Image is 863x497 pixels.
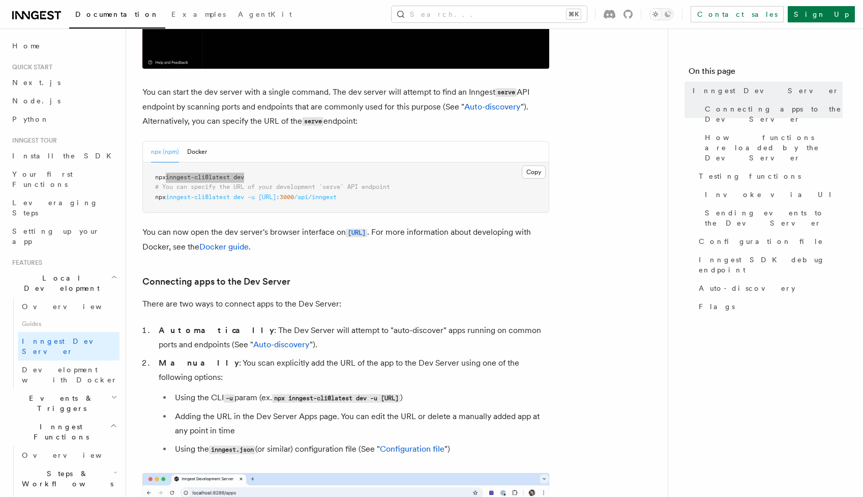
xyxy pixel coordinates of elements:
[8,259,42,267] span: Features
[8,92,120,110] a: Node.js
[294,194,337,201] span: /api/inngest
[155,183,390,190] span: # You can specify the URL of your development `serve` API endpoint
[346,227,367,237] a: [URL]
[701,204,843,232] a: Sending events to the Dev Server
[165,3,232,27] a: Examples
[8,422,110,442] span: Inngest Functions
[705,132,843,163] span: How functions are loaded by the Dev Server
[166,174,230,181] span: inngest-cli@latest
[689,81,843,100] a: Inngest Dev Server
[224,394,234,403] code: -u
[159,358,239,368] strong: Manually
[209,446,255,454] code: inngest.json
[18,297,120,316] a: Overview
[12,115,49,123] span: Python
[18,468,113,489] span: Steps & Workflows
[22,451,127,459] span: Overview
[522,165,546,179] button: Copy
[380,444,444,454] a: Configuration file
[142,225,549,254] p: You can now open the dev server's browser interface on . For more information about developing wi...
[22,337,109,355] span: Inngest Dev Server
[12,227,100,245] span: Setting up your app
[701,100,843,128] a: Connecting apps to the Dev Server
[155,194,166,201] span: npx
[172,391,549,405] li: Using the CLI param (ex. )
[8,194,120,222] a: Leveraging Steps
[567,9,581,19] kbd: ⌘K
[8,389,120,418] button: Events & Triggers
[18,316,120,332] span: Guides
[233,174,244,181] span: dev
[392,6,587,22] button: Search...⌘K
[8,147,120,165] a: Install the SDK
[695,232,843,251] a: Configuration file
[172,442,549,457] li: Using the (or similar) configuration file (See " ")
[18,446,120,464] a: Overview
[233,194,244,201] span: dev
[12,97,61,105] span: Node.js
[788,6,855,22] a: Sign Up
[187,142,207,162] button: Docker
[695,297,843,316] a: Flags
[705,104,843,124] span: Connecting apps to the Dev Server
[693,86,839,96] span: Inngest Dev Server
[75,10,159,18] span: Documentation
[12,152,117,160] span: Install the SDK
[22,302,127,311] span: Overview
[8,110,120,128] a: Python
[155,174,166,181] span: npx
[8,165,120,194] a: Your first Functions
[156,323,549,352] li: : The Dev Server will attempt to "auto-discover" apps running on common ports and endpoints (See ...
[18,464,120,493] button: Steps & Workflows
[695,251,843,279] a: Inngest SDK debug endpoint
[699,301,735,312] span: Flags
[699,171,801,181] span: Testing functions
[8,63,52,71] span: Quick start
[8,273,111,293] span: Local Development
[8,418,120,446] button: Inngest Functions
[166,194,230,201] span: inngest-cli@latest
[649,8,674,20] button: Toggle dark mode
[8,297,120,389] div: Local Development
[8,222,120,251] a: Setting up your app
[302,117,323,126] code: serve
[8,136,57,145] span: Inngest tour
[258,194,280,201] span: [URL]:
[159,325,274,335] strong: Automatically
[464,102,521,112] a: Auto-discovery
[142,297,549,311] p: There are two ways to connect apps to the Dev Server:
[691,6,784,22] a: Contact sales
[8,393,111,413] span: Events & Triggers
[18,361,120,389] a: Development with Docker
[701,185,843,204] a: Invoke via UI
[272,394,400,403] code: npx inngest-cli@latest dev -u [URL]
[238,10,292,18] span: AgentKit
[12,170,73,188] span: Your first Functions
[156,356,549,457] li: : You scan explicitly add the URL of the app to the Dev Server using one of the following options:
[705,189,840,200] span: Invoke via UI
[699,283,795,293] span: Auto-discovery
[495,88,517,97] code: serve
[12,78,61,87] span: Next.js
[346,229,367,237] code: [URL]
[151,142,179,162] button: npx (npm)
[8,37,120,55] a: Home
[232,3,298,27] a: AgentKit
[142,274,290,289] a: Connecting apps to the Dev Server
[695,167,843,185] a: Testing functions
[699,236,823,246] span: Configuration file
[689,65,843,81] h4: On this page
[280,194,294,201] span: 3000
[248,194,255,201] span: -u
[12,41,41,51] span: Home
[142,85,549,129] p: You can start the dev server with a single command. The dev server will attempt to find an Innges...
[699,255,843,275] span: Inngest SDK debug endpoint
[8,269,120,297] button: Local Development
[18,332,120,361] a: Inngest Dev Server
[12,199,98,217] span: Leveraging Steps
[705,208,843,228] span: Sending events to the Dev Server
[69,3,165,29] a: Documentation
[172,409,549,438] li: Adding the URL in the Dev Server Apps page. You can edit the URL or delete a manually added app a...
[22,366,117,384] span: Development with Docker
[171,10,226,18] span: Examples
